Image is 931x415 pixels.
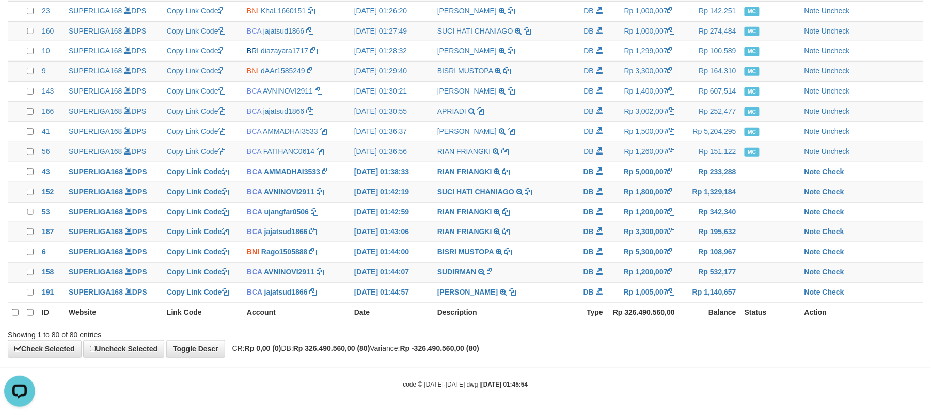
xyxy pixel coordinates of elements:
a: [PERSON_NAME] [437,7,497,15]
a: jajatsud1866 [263,107,304,115]
td: [DATE] 01:42:19 [350,182,433,202]
td: Rp 100,589 [679,41,740,62]
a: SUPERLIGA168 [69,7,122,15]
th: Rp 326.490.560,00 [607,302,679,322]
small: code © [DATE]-[DATE] dwg | [403,381,528,388]
a: Note [804,27,820,35]
a: Copy Rp 1,400,007 to clipboard [668,87,675,95]
a: Copy jajatsud1866 to clipboard [306,107,313,115]
a: Copy Link Code [167,288,229,296]
span: 53 [42,208,50,216]
td: [DATE] 01:36:56 [350,142,433,162]
a: Copy Link Code [167,268,229,276]
a: diazayara1717 [261,47,308,55]
a: SUPERLIGA168 [69,208,123,216]
a: Copy Link Code [167,47,226,55]
td: DPS [65,21,163,41]
a: Copy RANDI PERMANA to clipboard [508,87,515,95]
a: Copy Link Code [167,7,226,15]
a: FATIHANC0614 [263,147,314,156]
span: DB [583,227,594,236]
a: Uncheck [822,7,849,15]
span: DB [584,127,594,135]
td: DPS [65,62,163,82]
span: DB [583,248,594,256]
td: DPS [65,242,163,263]
a: SUCI HATI CHANIAGO [437,188,514,196]
a: SUPERLIGA168 [69,268,123,276]
span: 41 [42,127,50,135]
a: Copy diazayara1717 to clipboard [310,47,318,55]
span: Manually Checked by: aafMelona [745,148,760,157]
a: AMMADHAI3533 [263,127,318,135]
th: Account [243,302,350,322]
a: Note [804,208,820,216]
td: DPS [65,121,163,142]
span: Manually Checked by: aafMelona [745,128,760,136]
a: Copy Link Code [167,188,229,196]
a: Copy AVNINOVI2911 to clipboard [317,188,324,196]
a: AVNINOVI2911 [263,87,313,95]
a: SUPERLIGA168 [69,67,122,75]
span: BRI [247,47,259,55]
a: Copy Link Code [167,167,229,176]
span: 10 [42,47,50,55]
span: DB [583,188,594,196]
span: DB [584,107,594,115]
span: DB [584,7,594,15]
a: Note [804,167,820,176]
a: Copy SUCI HATI CHANIAGO to clipboard [525,188,532,196]
a: Copy RIAN FRIANGKI to clipboard [501,147,509,156]
a: Check [823,268,844,276]
span: CR: DB: Variance: [227,344,479,352]
td: Rp 532,177 [679,263,740,283]
span: 6 [42,248,46,256]
a: Uncheck [822,67,849,75]
td: DPS [65,1,163,21]
a: Copy Rp 1,200,007 to clipboard [668,208,675,216]
a: Note [804,87,820,95]
td: DPS [65,263,163,283]
a: Uncheck [822,147,849,156]
a: Copy RIAN FRIANGKI to clipboard [503,208,510,216]
a: Copy Link Code [167,248,229,256]
td: Rp 3,002,007 [607,102,679,122]
a: Copy Link Code [167,107,226,115]
a: SUCI HATI CHANIAGO [437,27,513,35]
a: AVNINOVI2911 [264,188,314,196]
td: [DATE] 01:27:49 [350,21,433,41]
a: Toggle Descr [166,340,225,358]
td: [DATE] 01:28:32 [350,41,433,62]
span: 152 [42,188,54,196]
td: [DATE] 01:30:55 [350,102,433,122]
th: Link Code [163,302,243,322]
a: Note [804,227,820,236]
a: Copy AMMADHAI3533 to clipboard [322,167,329,176]
th: Website [65,302,163,322]
span: BCA [247,288,262,296]
td: [DATE] 01:29:40 [350,62,433,82]
span: Manually Checked by: aafMelona [745,107,760,116]
td: [DATE] 01:30:21 [350,82,433,102]
td: Rp 164,310 [679,62,740,82]
a: Note [804,127,820,135]
span: 191 [42,288,54,296]
td: Rp 607,514 [679,82,740,102]
td: DPS [65,283,163,303]
td: Rp 1,800,007 [607,182,679,202]
a: Note [804,268,820,276]
a: APRIADI [437,107,466,115]
a: Uncheck [822,27,849,35]
span: 160 [42,27,54,35]
span: DB [583,268,594,276]
td: Rp 342,340 [679,202,740,222]
a: Copy Rp 5,300,007 to clipboard [668,248,675,256]
span: 9 [42,67,46,75]
td: Rp 195,632 [679,222,740,242]
span: 158 [42,268,54,276]
td: Rp 5,300,007 [607,242,679,263]
span: BCA [247,208,262,216]
span: Manually Checked by: aafMelona [745,87,760,96]
th: Type [567,302,607,322]
td: Rp 252,477 [679,102,740,122]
